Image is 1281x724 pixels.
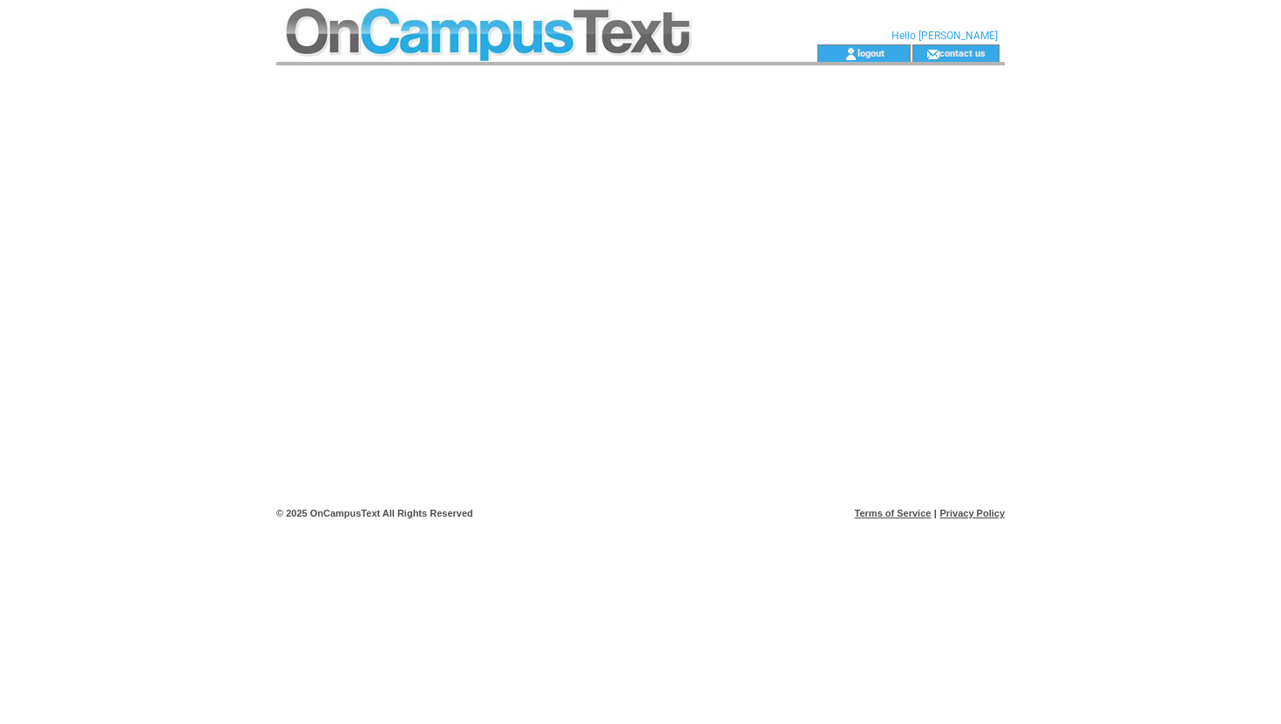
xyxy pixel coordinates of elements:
span: Hello [PERSON_NAME] [891,30,998,42]
a: contact us [939,47,986,58]
img: account_icon.gif [844,47,857,61]
a: logout [857,47,884,58]
span: | [934,508,937,518]
img: contact_us_icon.gif [926,47,939,61]
a: Privacy Policy [939,508,1005,518]
span: © 2025 OnCampusText All Rights Reserved [276,508,473,518]
a: Terms of Service [855,508,932,518]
